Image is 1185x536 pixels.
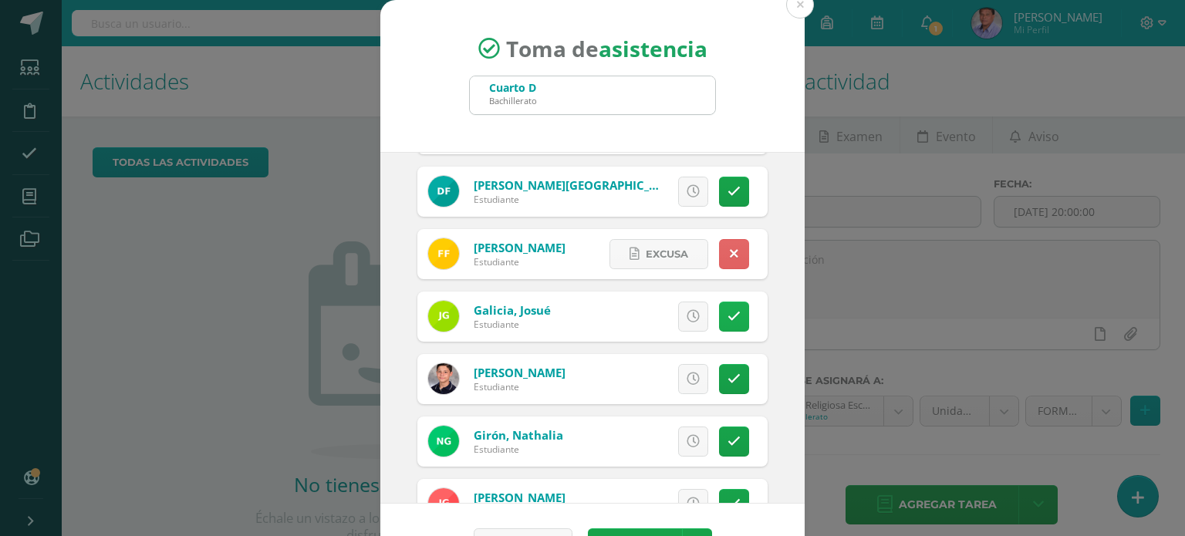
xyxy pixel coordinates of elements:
[428,176,459,207] img: 3093de9ff3d7f4d32c98a83f73f0baa8.png
[474,177,684,193] a: [PERSON_NAME][GEOGRAPHIC_DATA]
[489,95,537,106] div: Bachillerato
[474,193,659,206] div: Estudiante
[506,34,707,63] span: Toma de
[474,240,565,255] a: [PERSON_NAME]
[646,240,688,268] span: Excusa
[599,34,707,63] strong: asistencia
[474,255,565,268] div: Estudiante
[474,318,551,331] div: Estudiante
[489,80,537,95] div: Cuarto D
[428,301,459,332] img: 220ce5d3993fa34477d298221c52156d.png
[428,426,459,457] img: 12b47005bcc0f462fa363578f6e6a433.png
[474,365,565,380] a: [PERSON_NAME]
[470,76,715,114] input: Busca un grado o sección aquí...
[428,363,459,394] img: af4b45c041db39624a5a2aa7c85797f1.png
[474,380,565,393] div: Estudiante
[428,488,459,519] img: 048b9e219b4985df7a6aefdc9bd47d8f.png
[609,239,708,269] a: Excusa
[474,427,563,443] a: Girón, Nathalia
[474,443,563,456] div: Estudiante
[474,490,565,505] a: [PERSON_NAME]
[474,302,551,318] a: Galicia, Josué
[428,238,459,269] img: 3dc2d1177705d316175a84a004d64a3b.png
